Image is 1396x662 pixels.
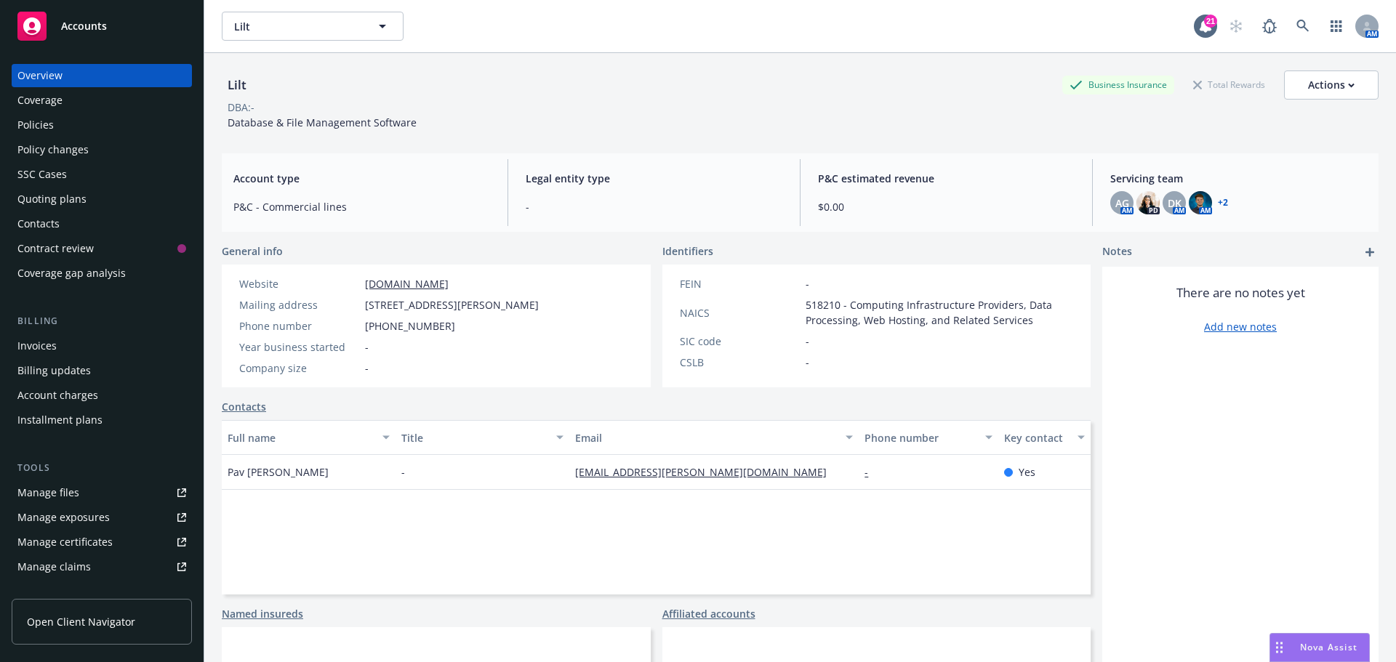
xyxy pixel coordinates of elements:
span: 518210 - Computing Infrastructure Providers, Data Processing, Web Hosting, and Related Services [806,297,1074,328]
div: FEIN [680,276,800,291]
a: Policy changes [12,138,192,161]
div: SIC code [680,334,800,349]
span: Accounts [61,20,107,32]
a: Search [1288,12,1317,41]
img: photo [1136,191,1160,214]
div: Phone number [865,430,976,445]
div: DBA: - [228,100,254,115]
a: Affiliated accounts [662,606,755,621]
span: Pav [PERSON_NAME] [228,464,329,480]
div: Year business started [239,339,359,355]
span: Database & File Management Software [228,116,417,129]
div: Website [239,276,359,291]
div: Manage exposures [17,506,110,529]
div: Email [575,430,837,445]
span: $0.00 [818,199,1075,214]
span: - [401,464,405,480]
span: Manage exposures [12,506,192,529]
div: Policy changes [17,138,89,161]
a: [EMAIL_ADDRESS][PERSON_NAME][DOMAIN_NAME] [575,465,838,479]
div: Business Insurance [1062,76,1174,94]
button: Nova Assist [1269,633,1370,662]
span: General info [222,243,283,259]
div: SSC Cases [17,163,67,186]
span: - [806,334,809,349]
span: - [526,199,782,214]
a: Accounts [12,6,192,47]
span: AG [1115,195,1129,211]
a: Contract review [12,237,192,260]
div: Actions [1308,71,1355,99]
div: Contract review [17,237,94,260]
div: Manage BORs [17,580,86,603]
div: Phone number [239,318,359,334]
a: Account charges [12,384,192,407]
span: Servicing team [1110,171,1367,186]
a: Named insureds [222,606,303,621]
a: Contacts [222,399,266,414]
span: - [806,355,809,370]
div: Overview [17,64,63,87]
div: 21 [1204,15,1217,28]
a: [DOMAIN_NAME] [365,277,449,291]
div: Account charges [17,384,98,407]
a: Start snowing [1221,12,1251,41]
div: NAICS [680,305,800,320]
div: Quoting plans [17,187,87,211]
div: Coverage [17,89,63,112]
div: Policies [17,113,54,137]
a: Overview [12,64,192,87]
a: Quoting plans [12,187,192,211]
span: Open Client Navigator [27,614,135,629]
div: Full name [228,430,374,445]
div: Contacts [17,212,60,235]
button: Lilt [222,12,404,41]
a: SSC Cases [12,163,192,186]
div: Coverage gap analysis [17,262,126,285]
div: Lilt [222,76,252,94]
div: Total Rewards [1186,76,1272,94]
span: Nova Assist [1300,641,1357,653]
a: Manage certificates [12,530,192,554]
div: Title [401,430,547,445]
a: Manage BORs [12,580,192,603]
div: Installment plans [17,408,103,432]
span: - [806,276,809,291]
button: Title [396,420,569,455]
span: P&C - Commercial lines [233,199,490,214]
span: P&C estimated revenue [818,171,1075,186]
a: Coverage [12,89,192,112]
span: [PHONE_NUMBER] [365,318,455,334]
button: Full name [222,420,396,455]
span: DK [1168,195,1182,211]
span: Account type [233,171,490,186]
div: Drag to move [1270,634,1288,661]
span: Lilt [234,19,360,34]
a: Report a Bug [1255,12,1284,41]
span: Yes [1019,464,1035,480]
a: Manage files [12,481,192,504]
a: Installment plans [12,408,192,432]
div: Billing [12,314,192,328]
span: [STREET_ADDRESS][PERSON_NAME] [365,297,539,312]
span: - [365,360,369,376]
div: Company size [239,360,359,376]
a: add [1361,243,1379,261]
span: Legal entity type [526,171,782,186]
button: Key contact [998,420,1091,455]
div: Manage claims [17,555,91,578]
a: Add new notes [1204,319,1277,334]
span: There are no notes yet [1176,284,1305,302]
div: Tools [12,461,192,475]
a: - [865,465,880,479]
div: Key contact [1004,430,1069,445]
a: Contacts [12,212,192,235]
img: photo [1189,191,1212,214]
div: Mailing address [239,297,359,312]
div: Invoices [17,334,57,358]
div: Manage certificates [17,530,113,554]
span: Identifiers [662,243,713,259]
button: Actions [1284,70,1379,100]
a: Coverage gap analysis [12,262,192,285]
button: Email [569,420,859,455]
